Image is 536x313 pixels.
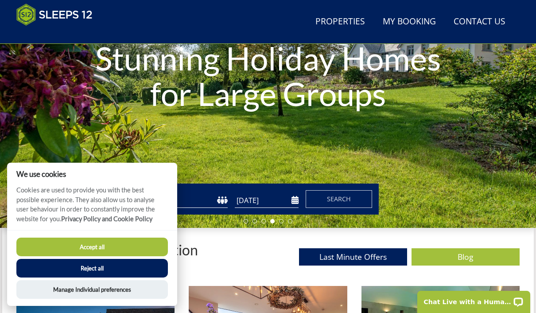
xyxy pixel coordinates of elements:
iframe: Customer reviews powered by Trustpilot [12,31,105,39]
a: Last Minute Offers [299,248,407,266]
a: Contact Us [450,12,509,32]
p: Cookies are used to provide you with the best possible experience. They also allow us to analyse ... [7,185,177,230]
a: My Booking [379,12,439,32]
span: Search [327,195,351,203]
h2: We use cookies [7,170,177,178]
button: Manage Individual preferences [16,280,168,299]
button: Search [306,190,372,208]
a: Blog [412,248,520,266]
a: Properties [312,12,369,32]
a: Privacy Policy and Cookie Policy [61,215,152,223]
img: Sleeps 12 [16,4,93,26]
h1: Stunning Holiday Homes for Large Groups [81,23,456,129]
button: Accept all [16,238,168,256]
input: Arrival Date [235,193,299,208]
iframe: LiveChat chat widget [412,285,536,313]
button: Reject all [16,259,168,278]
